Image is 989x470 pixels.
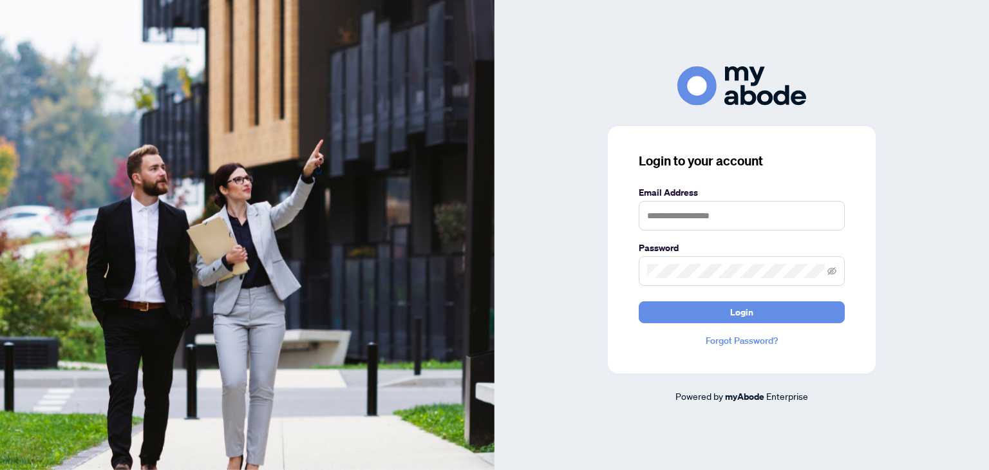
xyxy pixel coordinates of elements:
button: Login [639,301,845,323]
h3: Login to your account [639,152,845,170]
img: ma-logo [677,66,806,106]
label: Email Address [639,185,845,200]
label: Password [639,241,845,255]
span: Powered by [675,390,723,402]
a: Forgot Password? [639,334,845,348]
a: myAbode [725,390,764,404]
span: Login [730,302,753,323]
span: Enterprise [766,390,808,402]
span: eye-invisible [827,267,836,276]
